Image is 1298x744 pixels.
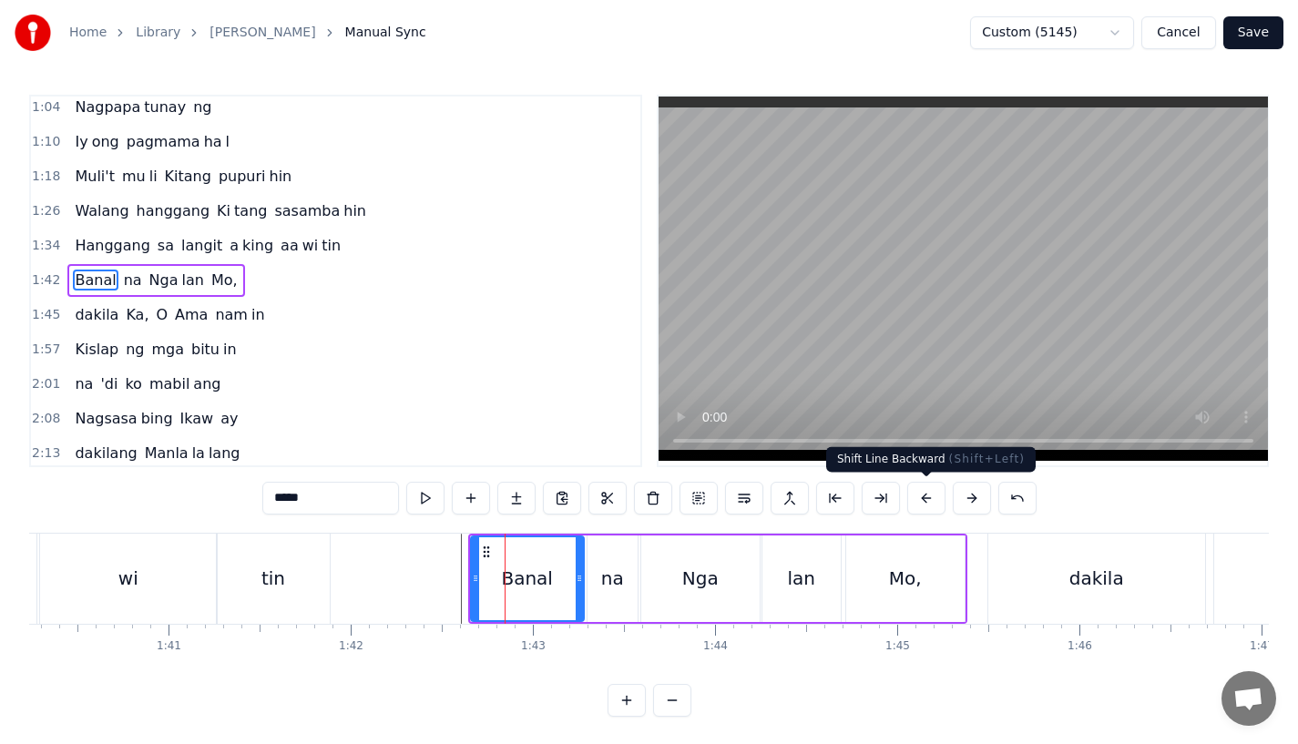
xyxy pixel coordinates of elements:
[120,166,148,187] span: mu
[32,133,60,151] span: 1:10
[207,443,242,464] span: lang
[154,304,169,325] span: O
[1069,565,1124,592] div: dakila
[521,639,546,654] div: 1:43
[210,24,315,42] a: [PERSON_NAME]
[885,639,910,654] div: 1:45
[682,565,719,592] div: Nga
[210,270,240,290] span: Mo,
[339,639,363,654] div: 1:42
[601,565,624,592] div: na
[32,98,60,117] span: 1:04
[179,235,224,256] span: langit
[124,304,150,325] span: Ka,
[69,24,426,42] nav: breadcrumb
[90,131,121,152] span: ong
[149,339,186,360] span: mga
[73,373,95,394] span: na
[163,166,213,187] span: Kitang
[98,373,119,394] span: 'di
[703,639,728,654] div: 1:44
[142,97,188,117] span: tunay
[889,565,922,592] div: Mo,
[148,373,191,394] span: mabil
[180,270,206,290] span: lan
[826,447,1036,473] div: Shift Line Backward
[949,453,1026,465] span: ( Shift+Left )
[73,166,117,187] span: Muli't
[1221,671,1276,726] div: Open chat
[173,304,210,325] span: Ama
[228,235,240,256] span: a
[73,131,89,152] span: Iy
[73,235,151,256] span: Hanggang
[32,168,60,186] span: 1:18
[1250,639,1274,654] div: 1:47
[217,166,268,187] span: pupuri
[73,200,130,221] span: Walang
[272,200,342,221] span: sasamba
[191,97,213,117] span: ng
[73,339,120,360] span: Kislap
[261,565,285,592] div: tin
[32,202,60,220] span: 1:26
[136,24,180,42] a: Library
[221,339,239,360] span: in
[320,235,342,256] span: tin
[219,408,240,429] span: ay
[32,444,60,463] span: 2:13
[32,306,60,324] span: 1:45
[191,373,222,394] span: ang
[139,408,175,429] span: bing
[148,166,159,187] span: li
[345,24,426,42] span: Manual Sync
[190,443,207,464] span: la
[157,639,181,654] div: 1:41
[118,565,138,592] div: wi
[32,341,60,359] span: 1:57
[279,235,301,256] span: aa
[787,565,815,592] div: lan
[224,131,231,152] span: l
[73,304,120,325] span: dakila
[250,304,267,325] span: in
[215,200,232,221] span: Ki
[1223,16,1283,49] button: Save
[189,339,221,360] span: bitu
[143,443,190,464] span: Manla
[32,237,60,255] span: 1:34
[148,270,180,290] span: Nga
[135,200,212,221] span: hanggang
[73,97,142,117] span: Nagpapa
[32,410,60,428] span: 2:08
[1141,16,1215,49] button: Cancel
[123,373,143,394] span: ko
[1068,639,1092,654] div: 1:46
[202,131,224,152] span: ha
[268,166,294,187] span: hin
[73,443,138,464] span: dakilang
[156,235,176,256] span: sa
[179,408,216,429] span: Ikaw
[501,565,552,592] div: Banal
[342,200,368,221] span: hin
[73,408,138,429] span: Nagsasa
[32,375,60,393] span: 2:01
[232,200,269,221] span: tang
[124,339,146,360] span: ng
[240,235,275,256] span: king
[122,270,144,290] span: na
[69,24,107,42] a: Home
[213,304,250,325] span: nam
[32,271,60,290] span: 1:42
[15,15,51,51] img: youka
[73,270,118,290] span: Banal
[301,235,321,256] span: wi
[125,131,202,152] span: pagmama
